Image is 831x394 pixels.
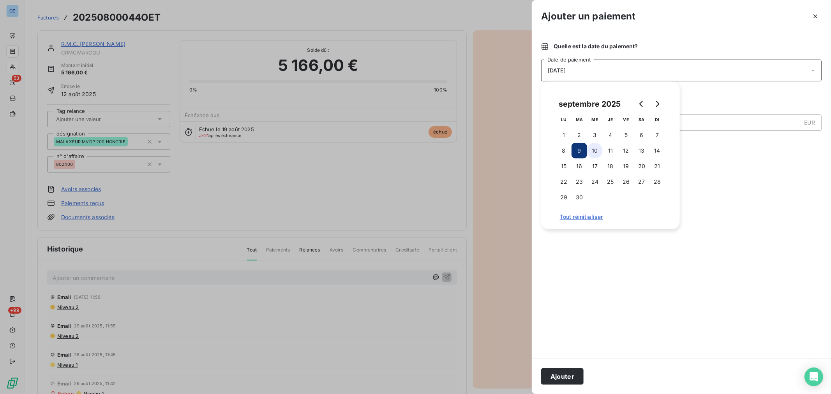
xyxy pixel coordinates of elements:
[560,214,661,220] span: Tout réinitialiser
[649,158,665,174] button: 21
[556,190,572,205] button: 29
[556,158,572,174] button: 15
[556,127,572,143] button: 1
[548,67,566,74] span: [DATE]
[572,174,587,190] button: 23
[618,127,634,143] button: 5
[556,98,624,110] div: septembre 2025
[634,96,649,112] button: Go to previous month
[634,174,649,190] button: 27
[541,9,636,23] h3: Ajouter un paiement
[541,137,822,145] span: Nouveau solde dû :
[541,368,584,385] button: Ajouter
[618,158,634,174] button: 19
[554,42,638,50] span: Quelle est la date du paiement ?
[572,158,587,174] button: 16
[649,143,665,158] button: 14
[587,127,603,143] button: 3
[587,143,603,158] button: 10
[603,112,618,127] th: jeudi
[618,174,634,190] button: 26
[649,127,665,143] button: 7
[572,190,587,205] button: 30
[618,112,634,127] th: vendredi
[805,368,823,386] div: Open Intercom Messenger
[634,127,649,143] button: 6
[603,174,618,190] button: 25
[587,158,603,174] button: 17
[556,143,572,158] button: 8
[649,174,665,190] button: 28
[649,96,665,112] button: Go to next month
[634,143,649,158] button: 13
[572,143,587,158] button: 9
[603,158,618,174] button: 18
[572,112,587,127] th: mardi
[587,112,603,127] th: mercredi
[572,127,587,143] button: 2
[603,127,618,143] button: 4
[634,112,649,127] th: samedi
[603,143,618,158] button: 11
[649,112,665,127] th: dimanche
[634,158,649,174] button: 20
[587,174,603,190] button: 24
[556,174,572,190] button: 22
[556,112,572,127] th: lundi
[618,143,634,158] button: 12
